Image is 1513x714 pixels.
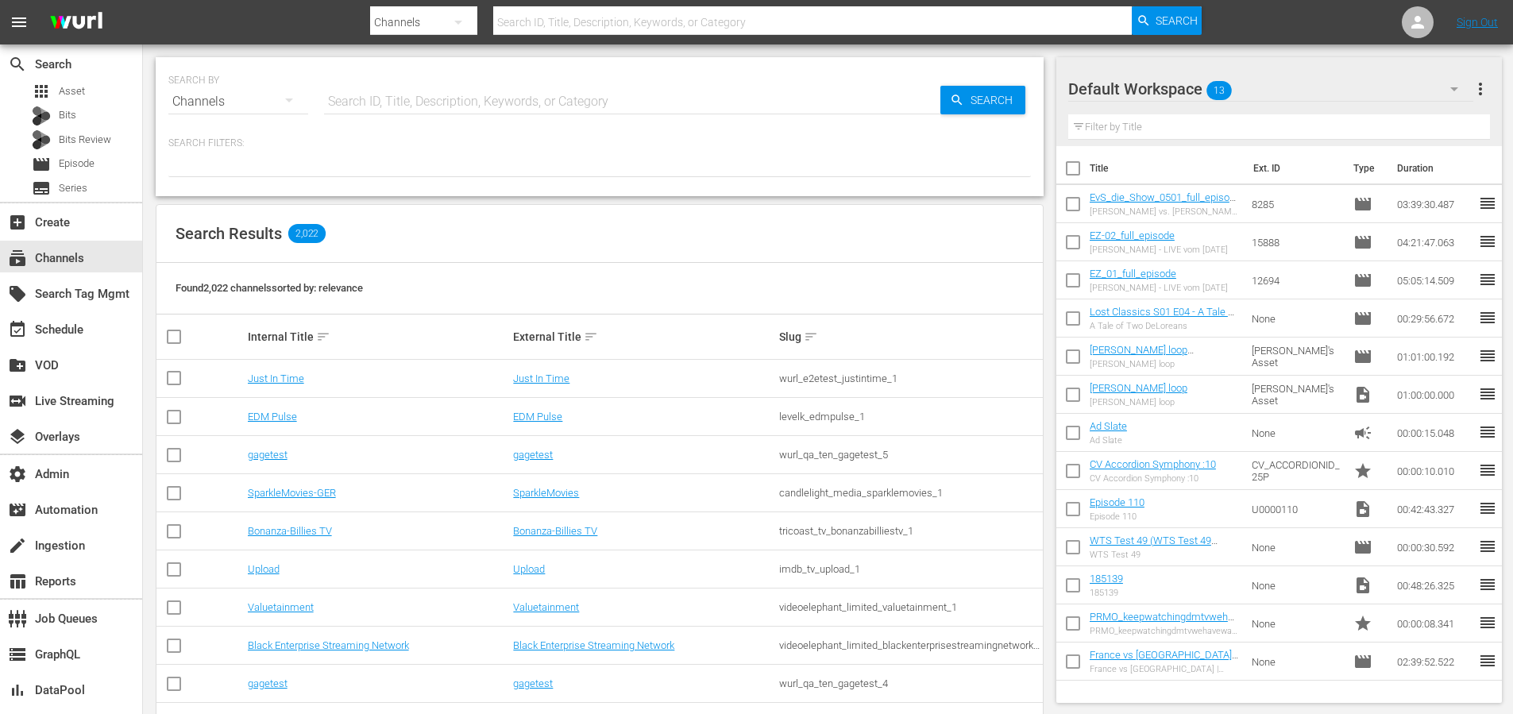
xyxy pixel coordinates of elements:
span: Search Results [176,224,282,243]
button: Search [1132,6,1202,35]
span: reorder [1478,499,1497,518]
span: Reports [8,572,27,591]
span: Create [8,213,27,232]
div: wurl_qa_ten_gagetest_4 [779,677,1040,689]
div: [PERSON_NAME] loop [1090,359,1240,369]
span: Episode [1353,347,1372,366]
span: Asset [32,82,51,101]
span: Episode [1353,538,1372,557]
td: 01:01:00.192 [1391,338,1478,376]
a: Just In Time [248,372,304,384]
span: Episode [1353,271,1372,290]
a: Upload [513,563,545,575]
span: reorder [1478,346,1497,365]
div: Internal Title [248,327,509,346]
span: menu [10,13,29,32]
span: reorder [1478,575,1497,594]
td: 00:42:43.327 [1391,490,1478,528]
span: reorder [1478,651,1497,670]
div: Channels [168,79,308,124]
span: Episode [32,155,51,174]
a: Just In Time [513,372,569,384]
td: 00:00:10.010 [1391,452,1478,490]
th: Type [1344,146,1388,191]
td: 04:21:47.063 [1391,223,1478,261]
span: Episode [1353,233,1372,252]
div: Ad Slate [1090,435,1127,446]
th: Ext. ID [1244,146,1345,191]
td: 00:00:08.341 [1391,604,1478,643]
td: 01:00:00.000 [1391,376,1478,414]
td: None [1245,604,1347,643]
span: reorder [1478,613,1497,632]
a: PRMO_keepwatchingdmtvwehavewaysofmakingyoustay [1090,611,1238,635]
td: CV_ACCORDIONID_25P [1245,452,1347,490]
span: Channels [8,249,27,268]
td: [PERSON_NAME]'s Asset [1245,376,1347,414]
div: [PERSON_NAME] - LIVE vom [DATE] [1090,245,1228,255]
td: None [1245,643,1347,681]
td: 00:29:56.672 [1391,299,1478,338]
a: Bonanza-Billies TV [513,525,597,537]
span: Promo [1353,614,1372,633]
a: CV Accordion Symphony :10 [1090,458,1216,470]
div: candlelight_media_sparklemovies_1 [779,487,1040,499]
div: tricoast_tv_bonanzabilliestv_1 [779,525,1040,537]
th: Duration [1388,146,1483,191]
td: 05:05:14.509 [1391,261,1478,299]
a: Ad Slate [1090,420,1127,432]
td: 12694 [1245,261,1347,299]
span: Automation [8,500,27,519]
div: wurl_e2etest_justintime_1 [779,372,1040,384]
span: reorder [1478,384,1497,403]
a: gagetest [513,449,553,461]
button: more_vert [1471,70,1490,108]
a: EZ_01_full_episode [1090,268,1176,280]
span: Overlays [8,427,27,446]
a: Bonanza-Billies TV [248,525,332,537]
span: Live Streaming [8,392,27,411]
a: Black Enterprise Streaming Network [248,639,409,651]
div: France vs [GEOGRAPHIC_DATA] | WXV 1 2023 | Replay [1090,664,1240,674]
td: None [1245,414,1347,452]
span: Admin [8,465,27,484]
span: Bits [59,107,76,123]
span: reorder [1478,232,1497,251]
div: Bits Review [32,130,51,149]
div: levelk_edmpulse_1 [779,411,1040,423]
span: reorder [1478,461,1497,480]
span: GraphQL [8,645,27,664]
a: Episode 110 [1090,496,1144,508]
span: Video [1353,576,1372,595]
span: Episode [1353,652,1372,671]
div: A Tale of Two DeLoreans [1090,321,1240,331]
a: gagetest [248,677,288,689]
td: None [1245,528,1347,566]
span: Episode [59,156,95,172]
td: None [1245,299,1347,338]
td: [PERSON_NAME]'s Asset [1245,338,1347,376]
span: Search [964,86,1025,114]
a: EDM Pulse [513,411,562,423]
span: Job Queues [8,609,27,628]
span: sort [804,330,818,344]
span: reorder [1478,270,1497,289]
a: Lost Classics S01 E04 - A Tale of Two DeLoreans [1090,306,1237,330]
span: sort [584,330,598,344]
span: Search [8,55,27,74]
p: Search Filters: [168,137,1031,150]
div: Slug [779,327,1040,346]
a: EDM Pulse [248,411,297,423]
a: France vs [GEOGRAPHIC_DATA] | WXV 1 2023 | Replay [1090,649,1238,673]
span: sort [316,330,330,344]
div: WTS Test 49 [1090,550,1240,560]
th: Title [1090,146,1244,191]
span: Ingestion [8,536,27,555]
td: U0000110 [1245,490,1347,528]
td: 8285 [1245,185,1347,223]
a: Valuetainment [248,601,314,613]
div: videoelephant_limited_valuetainment_1 [779,601,1040,613]
span: Ad [1353,423,1372,442]
span: Video [1353,500,1372,519]
a: Black Enterprise Streaming Network [513,639,674,651]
